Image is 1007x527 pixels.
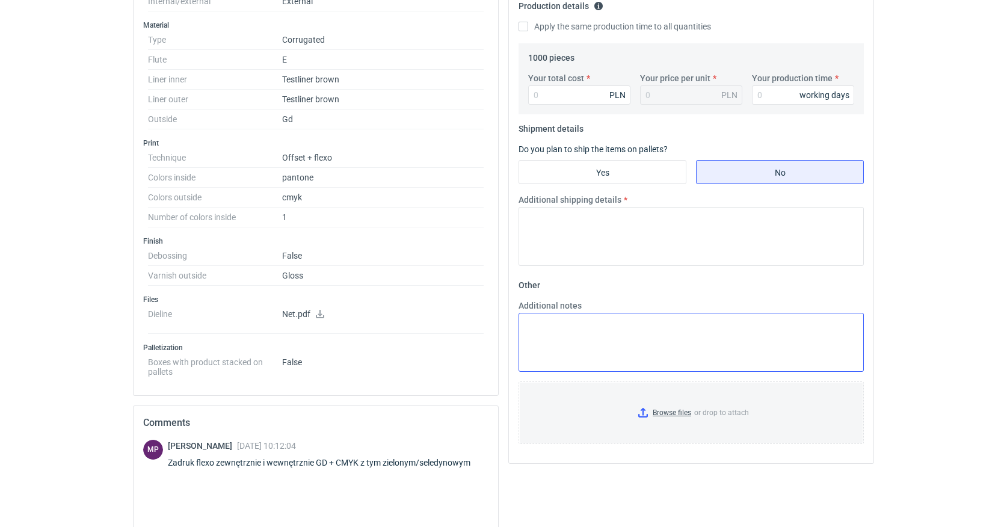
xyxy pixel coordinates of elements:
input: 0 [752,85,854,105]
label: Additional shipping details [519,194,621,206]
dd: pantone [282,168,484,188]
dt: Type [148,30,282,50]
dt: Colors outside [148,188,282,208]
dt: Liner outer [148,90,282,109]
dt: Boxes with product stacked on pallets [148,353,282,377]
figcaption: MP [143,440,163,460]
div: Michał Palasek [143,440,163,460]
label: or drop to attach [519,382,863,443]
dd: 1 [282,208,484,227]
label: Your price per unit [640,72,710,84]
h3: Palletization [143,343,488,353]
dd: E [282,50,484,70]
dt: Varnish outside [148,266,282,286]
label: Do you plan to ship the items on pallets? [519,144,668,154]
dt: Technique [148,148,282,168]
dd: Corrugated [282,30,484,50]
dt: Dieline [148,304,282,334]
h2: Comments [143,416,488,430]
h3: Print [143,138,488,148]
dt: Number of colors inside [148,208,282,227]
label: Apply the same production time to all quantities [519,20,711,32]
dt: Debossing [148,246,282,266]
div: working days [799,89,849,101]
dd: False [282,246,484,266]
dd: Testliner brown [282,90,484,109]
label: Yes [519,160,686,184]
label: No [696,160,864,184]
legend: 1000 pieces [528,48,574,63]
legend: Shipment details [519,119,584,134]
dt: Liner inner [148,70,282,90]
h3: Files [143,295,488,304]
div: Zadruk flexo zewnętrznie i wewnętrznie GD + CMYK z tym zielonym/seledynowym [168,457,485,469]
p: Net.pdf [282,309,484,320]
div: PLN [721,89,738,101]
h3: Material [143,20,488,30]
dd: Gd [282,109,484,129]
dt: Outside [148,109,282,129]
input: 0 [528,85,630,105]
dd: cmyk [282,188,484,208]
span: [DATE] 10:12:04 [237,441,296,451]
dd: Testliner brown [282,70,484,90]
dt: Colors inside [148,168,282,188]
dd: Offset + flexo [282,148,484,168]
div: PLN [609,89,626,101]
legend: Other [519,276,540,290]
label: Your total cost [528,72,584,84]
span: [PERSON_NAME] [168,441,237,451]
dd: Gloss [282,266,484,286]
label: Additional notes [519,300,582,312]
label: Your production time [752,72,833,84]
dd: False [282,353,484,377]
h3: Finish [143,236,488,246]
dt: Flute [148,50,282,70]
